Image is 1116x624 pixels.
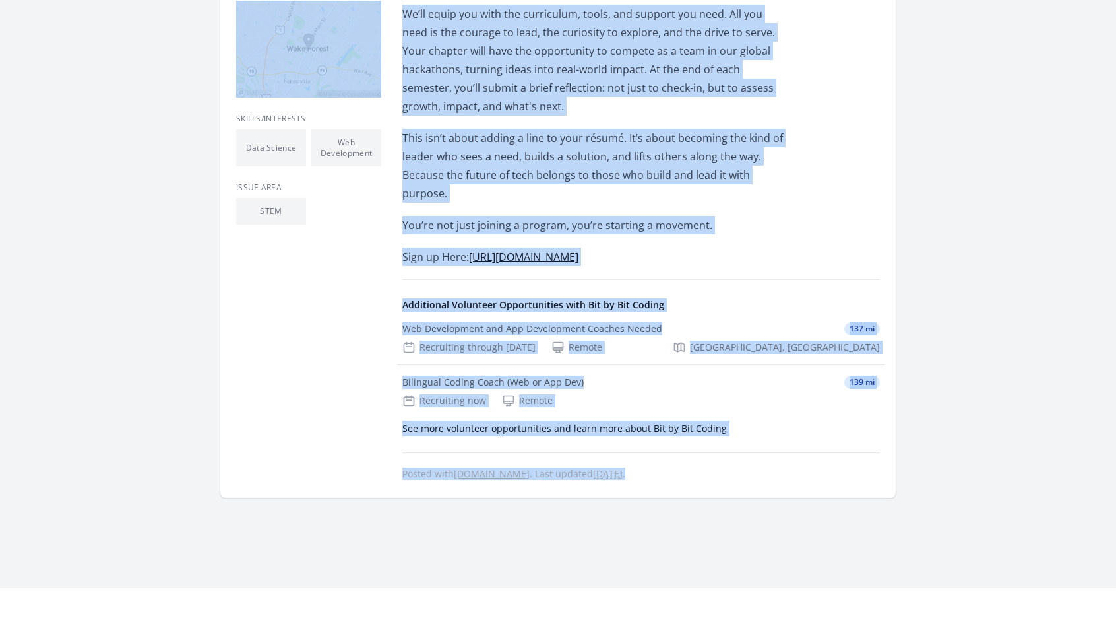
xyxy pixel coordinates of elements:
a: See more volunteer opportunities and learn more about Bit by Bit Coding [402,422,727,434]
span: 137 mi [844,322,880,335]
li: Web Development [311,129,381,166]
p: Posted with . Last updated . [402,469,880,479]
span: 139 mi [844,376,880,389]
h3: Issue area [236,182,381,193]
abbr: Thu, Sep 18, 2025 10:43 PM [593,468,623,480]
span: [GEOGRAPHIC_DATA], [GEOGRAPHIC_DATA] [690,341,880,354]
div: Recruiting now [402,394,486,407]
div: Recruiting through [DATE] [402,341,536,354]
p: You’re not just joining a program, you’re starting a movement. [402,216,788,234]
li: STEM [236,198,306,225]
img: Map [236,1,381,98]
a: [DOMAIN_NAME] [454,468,530,480]
div: Web Development and App Development Coaches Needed [402,322,662,335]
p: Sign up Here: [402,248,788,266]
p: We’ll equip you with the curriculum, tools, and support you need. All you need is the courage to ... [402,5,788,116]
a: Bilingual Coding Coach (Web or App Dev) 139 mi Recruiting now Remote [397,365,885,418]
li: Data Science [236,129,306,166]
h4: Additional Volunteer Opportunities with Bit by Bit Coding [402,298,880,312]
a: Web Development and App Development Coaches Needed 137 mi Recruiting through [DATE] Remote [GEOGR... [397,312,885,364]
div: Bilingual Coding Coach (Web or App Dev) [402,376,584,389]
h3: Skills/Interests [236,114,381,124]
a: [URL][DOMAIN_NAME] [469,250,578,264]
div: Remote [551,341,602,354]
div: Remote [502,394,553,407]
p: This isn’t about adding a line to your résumé. It’s about becoming the kind of leader who sees a ... [402,129,788,203]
